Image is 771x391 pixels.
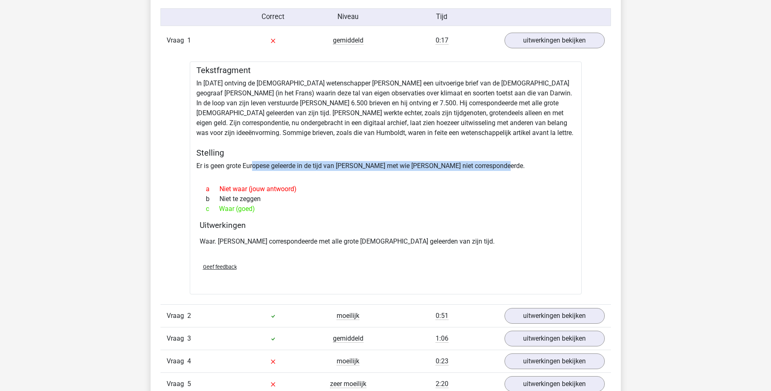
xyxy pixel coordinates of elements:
span: c [206,204,219,214]
span: 0:17 [436,36,448,45]
span: 1 [187,36,191,44]
span: moeilijk [337,357,359,365]
span: 1:06 [436,334,448,343]
div: Tijd [385,12,498,22]
span: gemiddeld [333,334,363,343]
a: uitwerkingen bekijken [505,331,605,346]
span: gemiddeld [333,36,363,45]
h5: Tekstfragment [196,65,575,75]
span: 0:23 [436,357,448,365]
span: Vraag [167,356,187,366]
a: uitwerkingen bekijken [505,33,605,48]
span: Vraag [167,36,187,45]
div: Waar (goed) [200,204,572,214]
h5: Stelling [196,148,575,158]
span: 0:51 [436,312,448,320]
a: uitwerkingen bekijken [505,353,605,369]
span: Vraag [167,379,187,389]
span: Vraag [167,334,187,344]
span: 2 [187,312,191,320]
span: 2:20 [436,380,448,388]
span: 4 [187,357,191,365]
span: a [206,184,219,194]
div: Niveau [311,12,386,22]
div: Niet te zeggen [200,194,572,204]
div: Correct [236,12,311,22]
div: Niet waar (jouw antwoord) [200,184,572,194]
div: In [DATE] ontving de [DEMOGRAPHIC_DATA] wetenschapper [PERSON_NAME] een uitvoerige brief van de [... [190,62,582,294]
a: uitwerkingen bekijken [505,308,605,324]
h4: Uitwerkingen [200,220,572,230]
span: 5 [187,380,191,388]
span: 3 [187,334,191,342]
span: Geef feedback [203,264,237,270]
span: Vraag [167,311,187,321]
span: zeer moeilijk [330,380,366,388]
p: Waar. [PERSON_NAME] correspondeerde met alle grote [DEMOGRAPHIC_DATA] geleerden van zijn tijd. [200,237,572,246]
span: b [206,194,219,204]
span: moeilijk [337,312,359,320]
